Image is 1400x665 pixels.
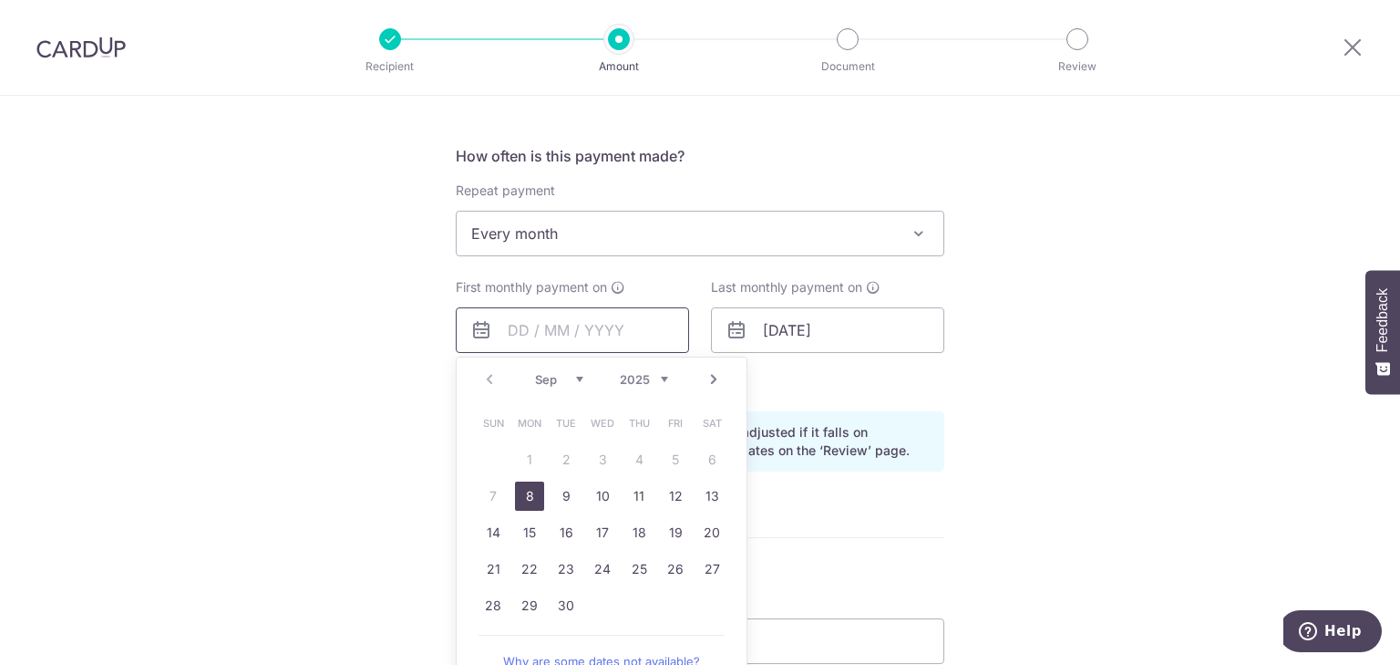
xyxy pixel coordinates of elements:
a: 24 [588,555,617,584]
input: DD / MM / YYYY [711,307,944,353]
a: 21 [479,555,508,584]
span: Every month [456,211,944,256]
span: Feedback [1374,288,1391,352]
input: DD / MM / YYYY [456,307,689,353]
p: Document [780,57,915,76]
a: 9 [551,482,581,511]
a: 16 [551,518,581,547]
a: 22 [515,555,544,584]
span: Last monthly payment on [711,278,862,296]
p: Review [1010,57,1145,76]
p: Amount [551,57,686,76]
span: First monthly payment on [456,278,607,296]
a: 29 [515,591,544,620]
span: Thursday [624,409,654,438]
a: 25 [624,555,654,584]
a: 19 [661,518,690,547]
a: 12 [661,482,690,511]
span: Tuesday [551,409,581,438]
a: 13 [697,482,726,511]
a: 20 [697,518,726,547]
span: Friday [661,409,690,438]
h5: How often is this payment made? [456,145,944,167]
span: Sunday [479,409,508,438]
span: Saturday [697,409,726,438]
iframe: Opens a widget where you can find more information [1283,610,1382,656]
span: Every month [457,212,943,255]
a: 18 [624,518,654,547]
label: Repeat payment [456,182,555,200]
a: 28 [479,591,508,620]
a: 14 [479,518,508,547]
a: 15 [515,518,544,547]
span: Wednesday [588,409,617,438]
img: CardUp [36,36,126,58]
a: 26 [661,555,690,584]
a: 27 [697,555,726,584]
p: Recipient [323,57,458,76]
span: Monday [515,409,544,438]
a: 11 [624,482,654,511]
a: 10 [588,482,617,511]
a: 8 [515,482,544,511]
a: Next [703,369,725,390]
a: 30 [551,591,581,620]
a: 23 [551,555,581,584]
a: 17 [588,518,617,547]
button: Feedback - Show survey [1365,270,1400,394]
